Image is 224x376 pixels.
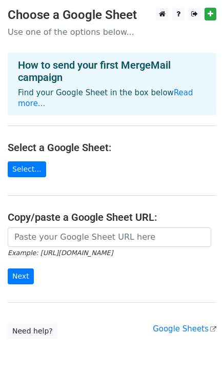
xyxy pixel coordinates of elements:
[18,59,206,83] h4: How to send your first MergeMail campaign
[8,8,216,23] h3: Choose a Google Sheet
[8,323,57,339] a: Need help?
[8,27,216,37] p: Use one of the options below...
[18,88,206,109] p: Find your Google Sheet in the box below
[8,161,46,177] a: Select...
[8,249,113,257] small: Example: [URL][DOMAIN_NAME]
[8,211,216,223] h4: Copy/paste a Google Sheet URL:
[8,227,211,247] input: Paste your Google Sheet URL here
[153,324,216,333] a: Google Sheets
[8,141,216,154] h4: Select a Google Sheet:
[18,88,193,108] a: Read more...
[8,268,34,284] input: Next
